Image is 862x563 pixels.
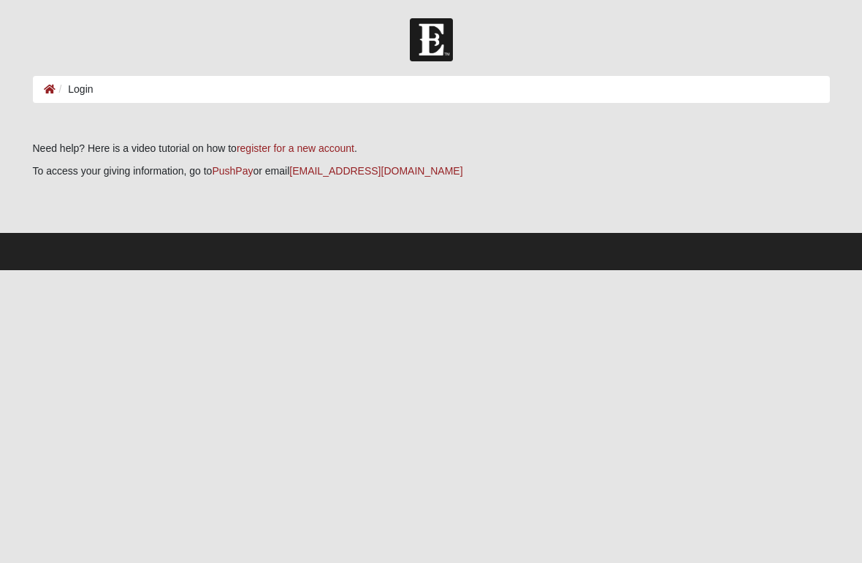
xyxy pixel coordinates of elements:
a: [EMAIL_ADDRESS][DOMAIN_NAME] [289,165,462,177]
a: register for a new account [237,142,354,154]
a: PushPay [212,165,253,177]
p: Need help? Here is a video tutorial on how to . [33,141,830,156]
li: Login [56,82,94,97]
p: To access your giving information, go to or email [33,164,830,179]
img: Church of Eleven22 Logo [410,18,453,61]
